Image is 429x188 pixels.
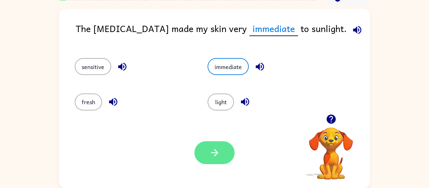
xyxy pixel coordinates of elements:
button: fresh [75,94,102,110]
button: light [208,94,234,110]
button: immediate [208,58,249,75]
button: sensitive [75,58,111,75]
div: The [MEDICAL_DATA] made my skin very to sunlight. [76,21,370,46]
video: Your browser must support playing .mp4 files to use Literably. Please try using another browser. [300,118,362,180]
span: immediate [249,21,298,36]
